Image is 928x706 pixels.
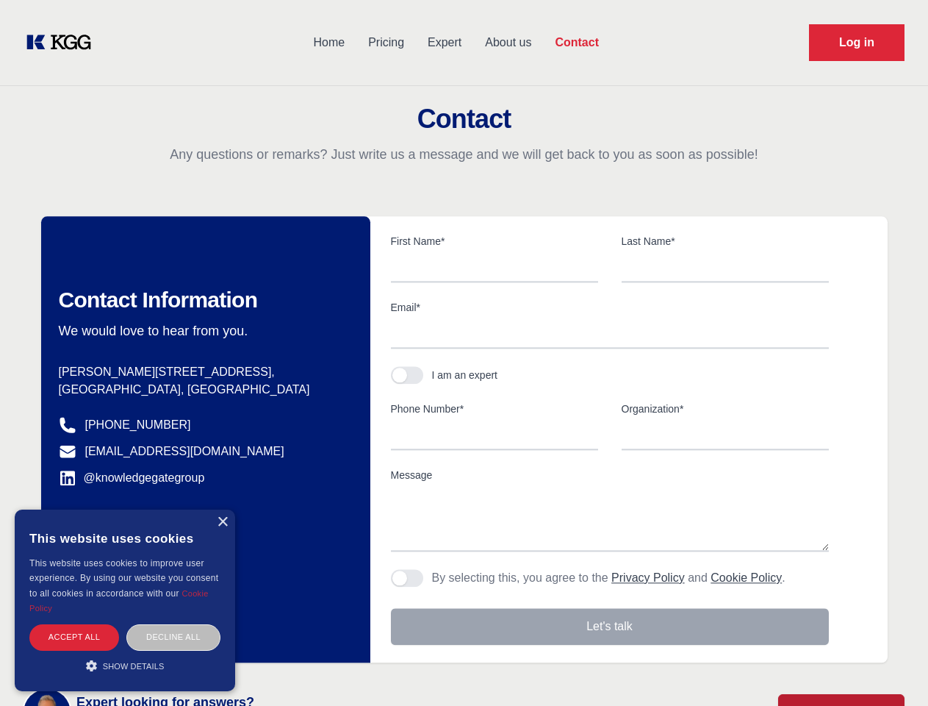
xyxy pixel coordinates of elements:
[59,381,347,399] p: [GEOGRAPHIC_DATA], [GEOGRAPHIC_DATA]
[29,558,218,599] span: This website uses cookies to improve user experience. By using our website you consent to all coo...
[85,416,191,434] a: [PHONE_NUMBER]
[59,287,347,313] h2: Contact Information
[809,24,904,61] a: Request Demo
[543,24,611,62] a: Contact
[217,517,228,528] div: Close
[391,234,598,249] label: First Name*
[301,24,356,62] a: Home
[126,624,220,650] div: Decline all
[391,402,598,416] label: Phone Number*
[85,443,284,460] a: [EMAIL_ADDRESS][DOMAIN_NAME]
[855,635,928,706] iframe: Chat Widget
[432,569,785,587] p: By selecting this, you agree to the and .
[59,363,347,381] p: [PERSON_NAME][STREET_ADDRESS],
[29,624,119,650] div: Accept all
[18,104,910,134] h2: Contact
[432,368,498,382] div: I am an expert
[103,662,165,671] span: Show details
[391,608,829,645] button: Let's talk
[391,468,829,482] label: Message
[18,146,910,163] p: Any questions or remarks? Just write us a message and we will get back to you as soon as possible!
[59,322,347,340] p: We would love to hear from you.
[611,571,685,584] a: Privacy Policy
[29,521,220,556] div: This website uses cookies
[622,234,829,249] label: Last Name*
[24,31,103,54] a: KOL Knowledge Platform: Talk to Key External Experts (KEE)
[59,469,205,487] a: @knowledgegategroup
[391,300,829,315] label: Email*
[416,24,473,62] a: Expert
[29,658,220,673] div: Show details
[711,571,782,584] a: Cookie Policy
[622,402,829,416] label: Organization*
[356,24,416,62] a: Pricing
[473,24,543,62] a: About us
[29,589,209,613] a: Cookie Policy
